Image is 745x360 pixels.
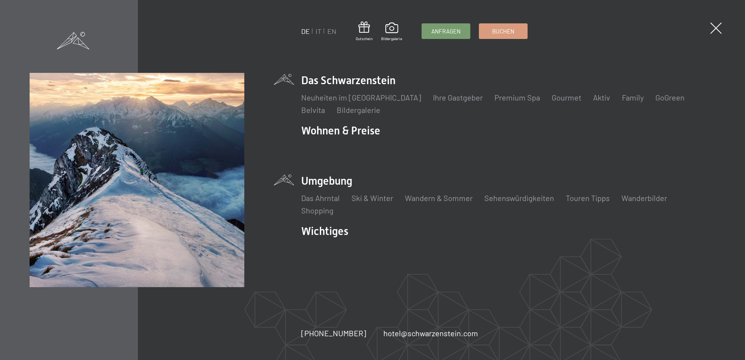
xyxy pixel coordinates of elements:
[433,93,483,102] a: Ihre Gastgeber
[381,23,402,41] a: Bildergalerie
[301,27,310,35] a: DE
[351,193,393,203] a: Ski & Winter
[622,93,644,102] a: Family
[356,36,372,41] span: Gutschein
[431,27,461,35] span: Anfragen
[422,24,470,39] a: Anfragen
[327,27,336,35] a: EN
[301,328,366,339] a: [PHONE_NUMBER]
[405,193,473,203] a: Wandern & Sommer
[356,21,372,41] a: Gutschein
[301,328,366,338] span: [PHONE_NUMBER]
[337,105,380,115] a: Bildergalerie
[552,93,581,102] a: Gourmet
[593,93,610,102] a: Aktiv
[301,93,421,102] a: Neuheiten im [GEOGRAPHIC_DATA]
[566,193,610,203] a: Touren Tipps
[383,328,478,339] a: hotel@schwarzenstein.com
[316,27,321,35] a: IT
[494,93,540,102] a: Premium Spa
[479,24,527,39] a: Buchen
[655,93,685,102] a: GoGreen
[484,193,554,203] a: Sehenswürdigkeiten
[301,105,325,115] a: Belvita
[301,193,340,203] a: Das Ahrntal
[621,193,667,203] a: Wanderbilder
[492,27,514,35] span: Buchen
[381,36,402,41] span: Bildergalerie
[301,206,334,215] a: Shopping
